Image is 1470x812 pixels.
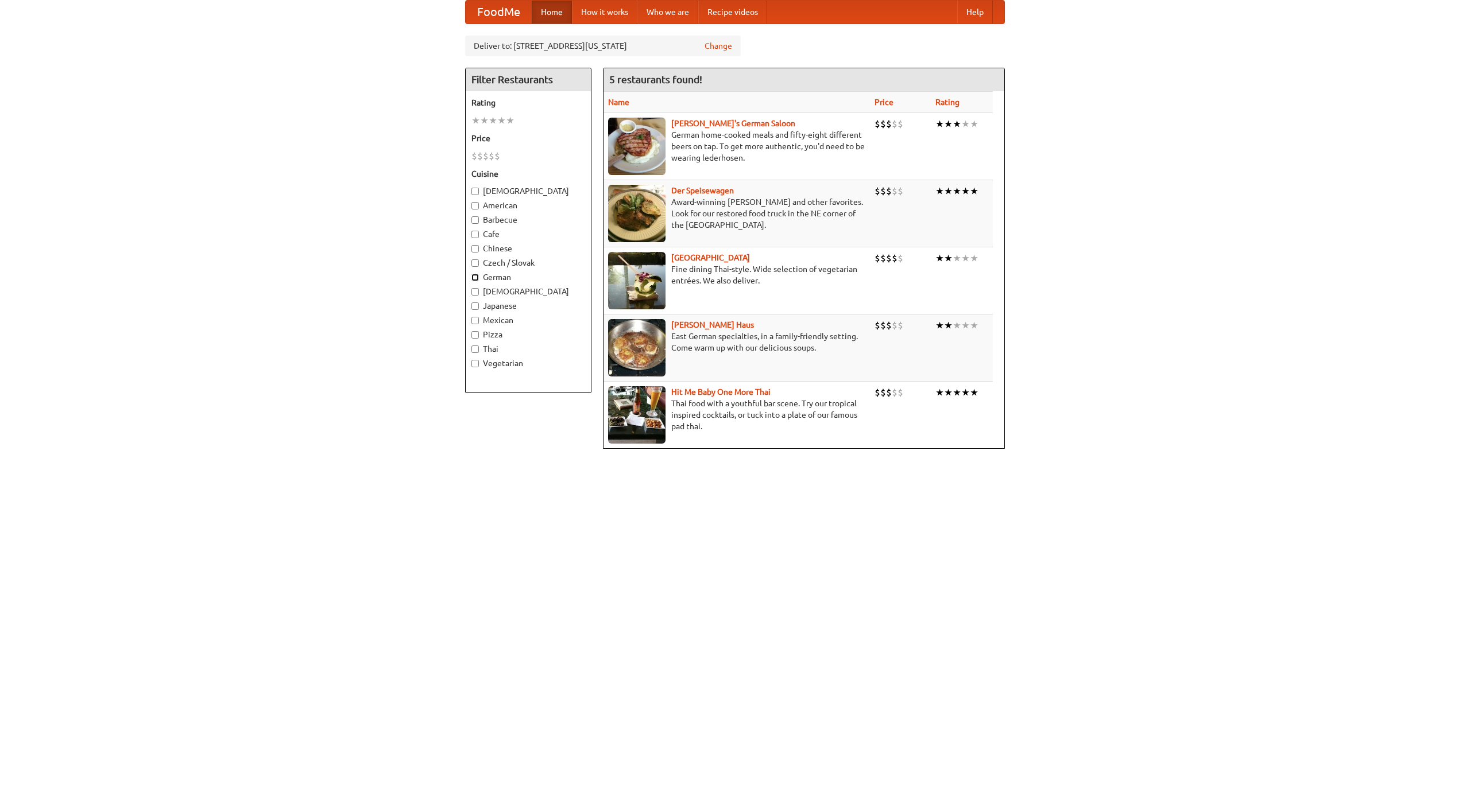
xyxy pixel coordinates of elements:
p: Thai food with a youthful bar scene. Try our tropical inspired cocktails, or tuck into a plate of... [608,398,865,432]
input: Barbecue [471,216,479,224]
a: Who we are [637,1,698,24]
p: Fine dining Thai-style. Wide selection of vegetarian entrées. We also deliver. [608,263,865,286]
h5: Rating [471,97,585,108]
li: $ [477,150,483,162]
li: ★ [944,118,953,130]
img: speisewagen.jpg [608,185,666,242]
li: $ [489,150,494,162]
li: ★ [935,319,944,332]
li: $ [880,252,886,265]
li: ★ [961,319,970,332]
p: East German specialties, in a family-friendly setting. Come warm up with our delicious soups. [608,331,865,353]
li: $ [886,386,892,399]
label: Japanese [471,300,585,312]
label: Thai [471,343,585,355]
li: ★ [970,252,978,265]
li: ★ [480,114,489,127]
li: $ [875,319,880,332]
li: $ [892,386,898,399]
input: Vegetarian [471,360,479,367]
label: Mexican [471,314,585,326]
li: $ [898,252,903,265]
li: $ [483,150,489,162]
li: $ [898,319,903,332]
li: $ [875,386,880,399]
li: ★ [471,114,480,127]
li: ★ [961,386,970,399]
li: ★ [935,185,944,197]
li: $ [875,185,880,197]
li: $ [898,185,903,197]
li: ★ [506,114,514,127]
li: $ [471,150,477,162]
p: German home-cooked meals and fifty-eight different beers on tap. To get more authentic, you'd nee... [608,129,865,164]
li: ★ [935,386,944,399]
li: $ [898,118,903,130]
a: Rating [935,98,960,107]
a: [GEOGRAPHIC_DATA] [671,253,750,262]
label: Cafe [471,228,585,240]
a: Help [957,1,993,24]
label: Pizza [471,329,585,340]
input: Japanese [471,302,479,310]
input: Chinese [471,245,479,252]
input: Thai [471,345,479,353]
li: $ [875,252,880,265]
li: $ [886,185,892,197]
label: American [471,200,585,211]
li: $ [880,185,886,197]
a: [PERSON_NAME]'s German Saloon [671,119,795,128]
li: $ [494,150,500,162]
li: $ [880,118,886,130]
p: Award-winning [PERSON_NAME] and other favorites. Look for our restored food truck in the NE corne... [608,196,865,231]
a: Recipe videos [698,1,767,24]
li: ★ [953,118,961,130]
li: ★ [970,319,978,332]
label: [DEMOGRAPHIC_DATA] [471,185,585,197]
li: $ [892,118,898,130]
input: Cafe [471,231,479,238]
img: babythai.jpg [608,386,666,444]
a: Hit Me Baby One More Thai [671,387,771,397]
input: [DEMOGRAPHIC_DATA] [471,288,479,296]
li: ★ [935,252,944,265]
a: Change [705,40,732,52]
li: ★ [970,118,978,130]
label: Chinese [471,243,585,254]
h5: Price [471,133,585,144]
li: ★ [489,114,497,127]
a: FoodMe [466,1,532,24]
li: ★ [953,319,961,332]
input: Czech / Slovak [471,259,479,267]
input: Mexican [471,317,479,324]
a: [PERSON_NAME] Haus [671,320,754,329]
ng-pluralize: 5 restaurants found! [609,74,702,85]
h5: Cuisine [471,168,585,180]
label: German [471,271,585,283]
li: ★ [953,252,961,265]
li: $ [898,386,903,399]
li: ★ [961,185,970,197]
label: [DEMOGRAPHIC_DATA] [471,286,585,297]
li: $ [892,252,898,265]
img: satay.jpg [608,252,666,309]
img: kohlhaus.jpg [608,319,666,376]
input: American [471,202,479,209]
li: ★ [970,386,978,399]
div: Deliver to: [STREET_ADDRESS][US_STATE] [465,36,741,56]
a: Price [875,98,893,107]
input: German [471,274,479,281]
li: ★ [497,114,506,127]
input: [DEMOGRAPHIC_DATA] [471,188,479,195]
li: $ [886,118,892,130]
a: Der Speisewagen [671,186,734,195]
a: How it works [572,1,637,24]
li: $ [880,386,886,399]
li: ★ [944,252,953,265]
li: ★ [935,118,944,130]
label: Czech / Slovak [471,257,585,269]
